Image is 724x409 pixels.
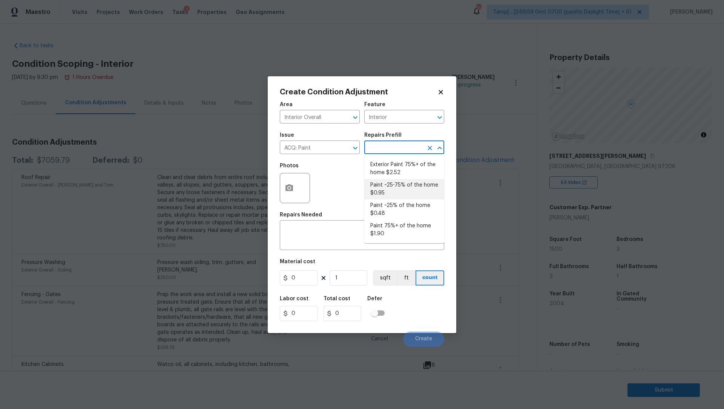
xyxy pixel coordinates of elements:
[280,102,293,107] h5: Area
[434,112,445,123] button: Open
[371,336,388,342] span: Cancel
[403,332,444,347] button: Create
[350,143,360,153] button: Open
[364,102,385,107] h5: Feature
[280,133,294,138] h5: Issue
[397,270,416,286] button: ft
[415,336,432,342] span: Create
[364,220,444,240] li: Paint 75%+ of the home $1.90
[364,159,444,179] li: Exterior Paint 75%+ of the home $2.52
[324,296,350,301] h5: Total cost
[416,270,444,286] button: count
[350,112,360,123] button: Open
[280,259,315,264] h5: Material cost
[364,199,444,220] li: Paint ~25% of the home $0.48
[364,133,402,138] h5: Repairs Prefill
[280,296,308,301] h5: Labor cost
[359,332,400,347] button: Cancel
[367,296,382,301] h5: Defer
[373,270,397,286] button: sqft
[280,212,322,218] h5: Repairs Needed
[425,143,435,153] button: Clear
[280,163,299,168] h5: Photos
[280,88,437,96] h2: Create Condition Adjustment
[364,179,444,199] li: Paint ~25-75% of the home $0.95
[434,143,445,153] button: Close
